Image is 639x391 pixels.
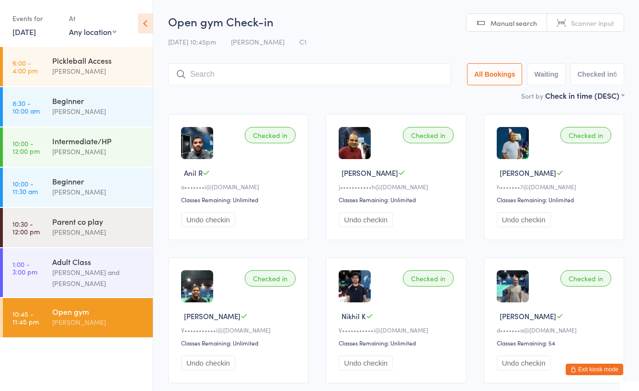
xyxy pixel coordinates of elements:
[491,18,537,28] span: Manual search
[12,139,40,155] time: 10:00 - 12:00 pm
[3,168,153,207] a: 10:00 -11:30 amBeginner[PERSON_NAME]
[299,37,307,46] span: C1
[52,136,145,146] div: Intermediate/HP
[339,183,456,191] div: j•••••••••••h@[DOMAIN_NAME]
[339,356,393,370] button: Undo checkin
[184,168,203,178] span: Anil R
[342,168,398,178] span: [PERSON_NAME]
[342,311,366,321] span: Nikhil K
[69,26,116,37] div: Any location
[571,63,625,85] button: Checked in6
[339,195,456,204] div: Classes Remaining: Unlimited
[181,326,298,334] div: V•••••••••••i@[DOMAIN_NAME]
[497,356,551,370] button: Undo checkin
[3,208,153,247] a: 10:30 -12:00 pmParent co play[PERSON_NAME]
[231,37,285,46] span: [PERSON_NAME]
[560,270,611,287] div: Checked in
[12,99,40,115] time: 8:30 - 10:00 am
[12,260,37,276] time: 1:00 - 3:00 pm
[245,270,296,287] div: Checked in
[245,127,296,143] div: Checked in
[12,310,39,325] time: 10:45 - 11:45 pm
[497,212,551,227] button: Undo checkin
[52,256,145,267] div: Adult Class
[403,127,454,143] div: Checked in
[339,326,456,334] div: V•••••••••••i@[DOMAIN_NAME]
[403,270,454,287] div: Checked in
[12,59,38,74] time: 6:00 - 4:00 pm
[52,176,145,186] div: Beginner
[52,216,145,227] div: Parent co play
[181,127,213,159] img: image1675911789.png
[500,311,556,321] span: [PERSON_NAME]
[497,270,529,302] img: image1675019018.png
[3,87,153,126] a: 8:30 -10:00 amBeginner[PERSON_NAME]
[52,106,145,117] div: [PERSON_NAME]
[12,220,40,235] time: 10:30 - 12:00 pm
[571,18,614,28] span: Scanner input
[52,66,145,77] div: [PERSON_NAME]
[181,356,235,370] button: Undo checkin
[497,127,529,159] img: image1717801595.png
[3,47,153,86] a: 6:00 -4:00 pmPickleball Access[PERSON_NAME]
[181,195,298,204] div: Classes Remaining: Unlimited
[3,298,153,337] a: 10:45 -11:45 pmOpen gym[PERSON_NAME]
[545,90,624,101] div: Check in time (DESC)
[181,212,235,227] button: Undo checkin
[497,183,614,191] div: h•••••••7@[DOMAIN_NAME]
[560,127,611,143] div: Checked in
[52,306,145,317] div: Open gym
[52,267,145,289] div: [PERSON_NAME] and [PERSON_NAME]
[467,63,523,85] button: All Bookings
[339,127,371,159] img: image1739371288.png
[168,37,216,46] span: [DATE] 10:45pm
[52,55,145,66] div: Pickleball Access
[521,91,543,101] label: Sort by
[497,339,614,347] div: Classes Remaining: 54
[52,227,145,238] div: [PERSON_NAME]
[339,339,456,347] div: Classes Remaining: Unlimited
[52,146,145,157] div: [PERSON_NAME]
[168,13,624,29] h2: Open gym Check-in
[12,11,59,26] div: Events for
[339,270,371,302] img: image1735675770.png
[3,127,153,167] a: 10:00 -12:00 pmIntermediate/HP[PERSON_NAME]
[69,11,116,26] div: At
[12,26,36,37] a: [DATE]
[566,364,623,375] button: Exit kiosk mode
[339,212,393,227] button: Undo checkin
[497,195,614,204] div: Classes Remaining: Unlimited
[613,70,617,78] div: 6
[52,186,145,197] div: [PERSON_NAME]
[168,63,451,85] input: Search
[184,311,240,321] span: [PERSON_NAME]
[527,63,565,85] button: Waiting
[3,248,153,297] a: 1:00 -3:00 pmAdult Class[PERSON_NAME] and [PERSON_NAME]
[497,326,614,334] div: d•••••••a@[DOMAIN_NAME]
[181,270,213,302] img: image1678411411.png
[52,95,145,106] div: Beginner
[12,180,38,195] time: 10:00 - 11:30 am
[500,168,556,178] span: [PERSON_NAME]
[181,183,298,191] div: a•••••••i@[DOMAIN_NAME]
[181,339,298,347] div: Classes Remaining: Unlimited
[52,317,145,328] div: [PERSON_NAME]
